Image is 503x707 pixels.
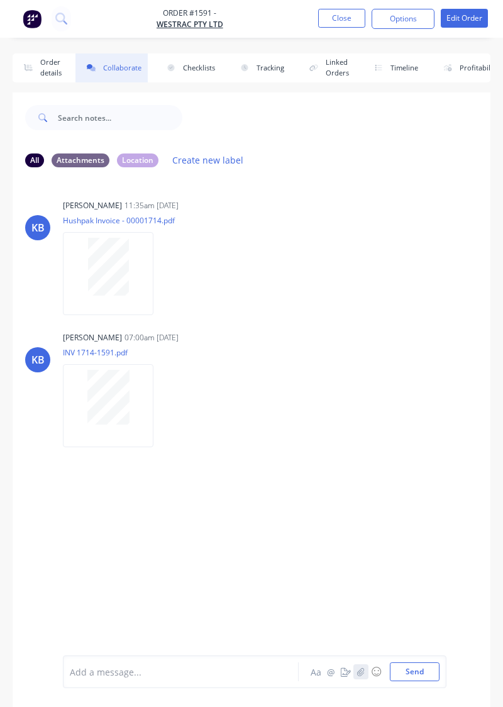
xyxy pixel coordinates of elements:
button: Tracking [229,53,290,82]
button: Edit Order [441,9,488,28]
div: Location [117,153,158,167]
button: Options [372,9,434,29]
a: WesTrac Pty Ltd [157,19,223,30]
img: Factory [23,9,41,28]
p: INV 1714-1591.pdf [63,347,166,358]
button: @ [323,664,338,679]
div: 07:00am [DATE] [124,332,179,343]
div: KB [31,352,45,367]
button: ☺ [368,664,384,679]
button: Linked Orders [298,53,355,82]
button: Checklists [155,53,221,82]
button: Aa [308,664,323,679]
div: Attachments [52,153,109,167]
button: Timeline [363,53,424,82]
div: All [25,153,44,167]
input: Search notes... [58,105,182,130]
div: [PERSON_NAME] [63,200,122,211]
div: KB [31,220,45,235]
button: Send [390,662,439,681]
button: Order details [13,53,68,82]
div: 11:35am [DATE] [124,200,179,211]
div: [PERSON_NAME] [63,332,122,343]
button: Create new label [166,152,250,169]
button: Collaborate [75,53,148,82]
span: Order #1591 - [157,8,223,19]
p: Hushpak Invoice - 00001714.pdf [63,215,175,226]
button: Close [318,9,365,28]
